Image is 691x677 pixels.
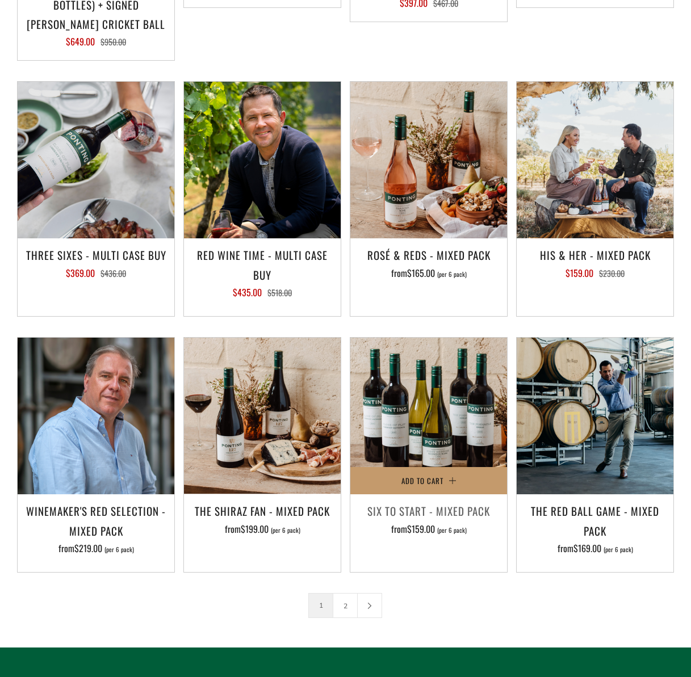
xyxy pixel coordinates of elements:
span: $230.00 [599,267,625,279]
h3: Six To Start - Mixed Pack [356,501,501,520]
span: $165.00 [407,266,435,280]
a: Three Sixes - Multi Case Buy $369.00 $436.00 [18,245,174,302]
span: (per 6 pack) [437,271,467,277]
a: The Shiraz Fan - Mixed Pack from$199.00 (per 6 pack) [184,501,341,558]
span: 1 [308,593,333,618]
a: Six To Start - Mixed Pack from$159.00 (per 6 pack) [350,501,507,558]
span: $950.00 [100,36,126,48]
a: Rosé & Reds - Mixed Pack from$165.00 (per 6 pack) [350,245,507,302]
h3: The Shiraz Fan - Mixed Pack [190,501,335,520]
span: $169.00 [573,541,601,555]
span: (per 6 pack) [604,546,633,553]
a: Winemaker's Red Selection - Mixed Pack from$219.00 (per 6 pack) [18,501,174,558]
span: (per 6 pack) [271,527,300,533]
span: $159.00 [566,266,593,280]
h3: His & Her - Mixed Pack [522,245,668,264]
span: $435.00 [233,285,262,299]
h3: Winemaker's Red Selection - Mixed Pack [23,501,169,540]
span: from [391,266,467,280]
button: Add to Cart [350,467,507,494]
span: (per 6 pack) [104,546,134,553]
span: Add to Cart [401,475,443,486]
span: from [558,541,633,555]
span: $369.00 [66,266,95,280]
h3: Red Wine Time - Multi Case Buy [190,245,335,284]
span: $649.00 [66,35,95,48]
span: from [225,522,300,536]
a: The Red Ball Game - Mixed Pack from$169.00 (per 6 pack) [517,501,673,558]
a: His & Her - Mixed Pack $159.00 $230.00 [517,245,673,302]
span: $518.00 [267,287,292,298]
h3: Three Sixes - Multi Case Buy [23,245,169,264]
h3: Rosé & Reds - Mixed Pack [356,245,501,264]
a: Red Wine Time - Multi Case Buy $435.00 $518.00 [184,245,341,302]
h3: The Red Ball Game - Mixed Pack [522,501,668,540]
span: $199.00 [241,522,269,536]
span: (per 6 pack) [437,527,467,533]
a: 2 [333,594,357,617]
span: $436.00 [100,267,126,279]
span: $219.00 [74,541,102,555]
span: $159.00 [407,522,435,536]
span: from [391,522,467,536]
span: from [58,541,134,555]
